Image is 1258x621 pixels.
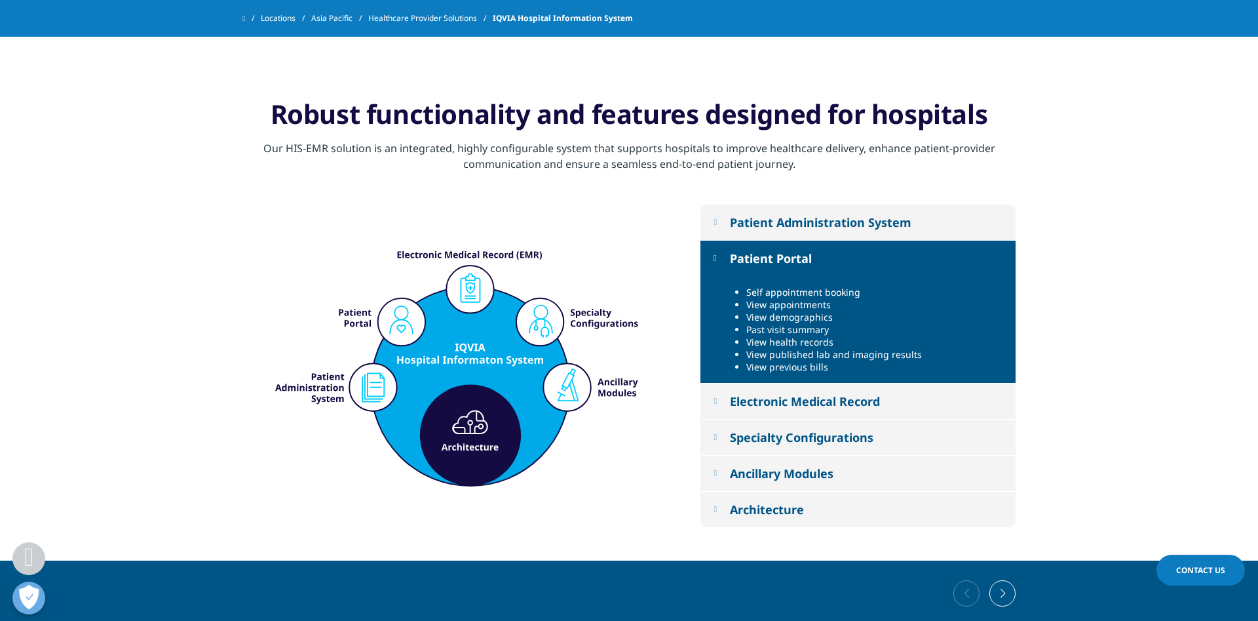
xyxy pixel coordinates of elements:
div: Patient Administration System [730,214,911,230]
li: View health records [746,336,1006,348]
div: Ancillary Modules [730,466,833,481]
div: Patient Portal [730,250,812,266]
div: Architecture [730,502,804,517]
div: Electronic Medical Record [730,393,880,409]
span: Contact Us [1176,565,1225,576]
a: Locations [261,7,311,30]
li: View published lab and imaging results [746,348,1006,361]
button: Electronic Medical Record [700,384,1016,419]
a: Healthcare Provider Solutions [368,7,493,30]
button: Patient Administration System [700,205,1016,240]
div: Specialty Configurations [730,430,873,445]
button: Specialty Configurations [700,420,1016,455]
a: Contact Us [1156,555,1245,586]
li: Self appointment booking [746,286,1006,298]
button: Open Preferences [12,582,45,614]
center: Robust functionality and features designed for hospitals [242,98,1016,130]
li: View demographics [746,311,1006,323]
li: View appointments [746,298,1006,311]
button: Ancillary Modules [700,456,1016,491]
button: Patient Portal [700,241,1016,276]
div: Next slide [989,580,1016,607]
button: Architecture [700,492,1016,527]
center: Our HIS-EMR solution is an integrated, highly configurable system that supports hospitals to impr... [242,140,1016,172]
li: View previous bills [746,361,1006,373]
a: Asia Pacific [311,7,368,30]
span: IQVIA Hospital Information System [493,7,633,30]
li: Past visit summary [746,323,1006,336]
